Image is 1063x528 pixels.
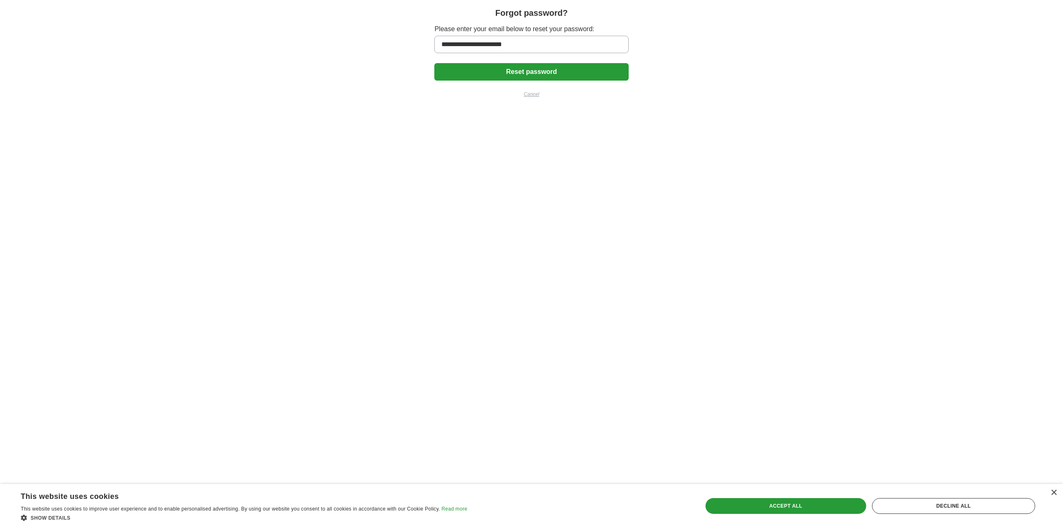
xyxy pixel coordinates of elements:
div: Accept all [705,498,866,514]
div: This website uses cookies [21,489,446,501]
span: This website uses cookies to improve user experience and to enable personalised advertising. By u... [21,506,440,512]
button: Reset password [434,63,628,81]
div: Close [1051,490,1057,496]
div: Show details [21,513,467,522]
span: Show details [31,515,71,521]
label: Please enter your email below to reset your password: [434,24,628,34]
a: Read more, opens a new window [441,506,467,512]
a: Cancel [434,91,628,98]
div: Decline all [872,498,1035,514]
h1: Forgot password? [495,7,568,19]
